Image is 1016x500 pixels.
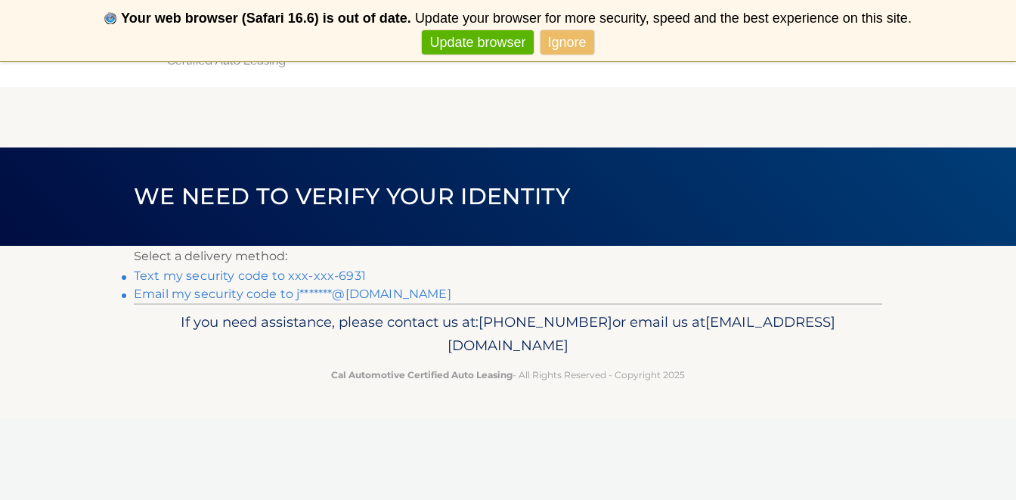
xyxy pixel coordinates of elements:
strong: Cal Automotive Certified Auto Leasing [331,369,513,380]
span: Update your browser for more security, speed and the best experience on this site. [415,11,912,26]
a: Email my security code to j*******@[DOMAIN_NAME] [134,287,451,301]
span: [PHONE_NUMBER] [479,313,612,331]
p: Select a delivery method: [134,246,882,267]
b: Your web browser (Safari 16.6) is out of date. [121,11,411,26]
p: - All Rights Reserved - Copyright 2025 [144,367,872,383]
p: If you need assistance, please contact us at: or email us at [144,310,872,359]
a: Update browser [422,30,533,55]
a: Ignore [541,30,594,55]
span: We need to verify your identity [134,182,570,210]
a: Text my security code to xxx-xxx-6931 [134,269,366,283]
